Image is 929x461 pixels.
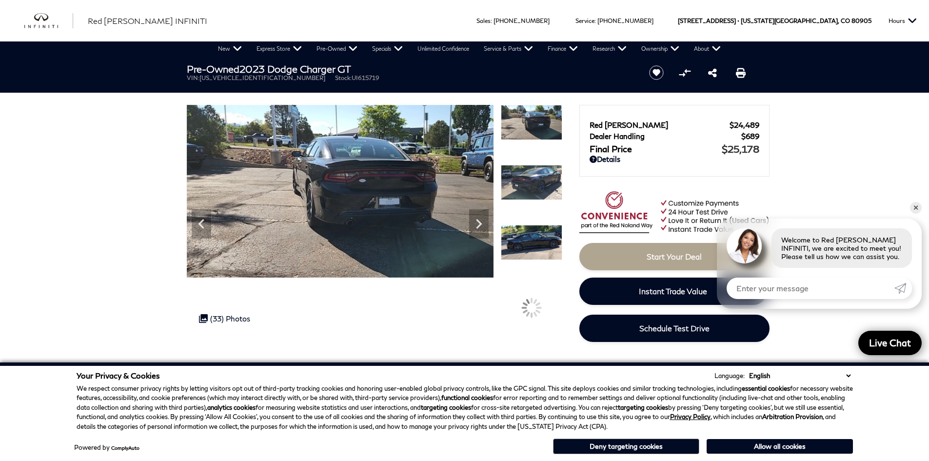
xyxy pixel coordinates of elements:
select: Language Select [747,371,853,381]
span: $689 [741,132,759,140]
a: Unlimited Confidence [410,41,476,56]
h1: 2023 Dodge Charger GT [187,63,633,74]
a: Finance [540,41,585,56]
a: About [687,41,728,56]
span: Final Price [590,143,722,154]
span: Stock: [335,74,352,81]
strong: Arbitration Provision [762,413,823,421]
a: infiniti [24,13,73,29]
a: Dealer Handling $689 [590,132,759,140]
p: We respect consumer privacy rights by letting visitors opt out of third-party tracking cookies an... [77,384,853,432]
a: [PHONE_NUMBER] [597,17,653,24]
a: Ownership [634,41,687,56]
span: [US_VEHICLE_IDENTIFICATION_NUMBER] [199,74,325,81]
span: UI615719 [352,74,379,81]
button: Save vehicle [646,65,667,80]
img: Agent profile photo [727,228,762,263]
div: Powered by [74,444,139,451]
span: Dealer Handling [590,132,741,140]
strong: targeting cookies [618,403,668,411]
span: Instant Trade Value [639,286,707,296]
span: Schedule Test Drive [639,323,710,333]
img: Used 2023 Pitch Black Clearcoat Dodge GT image 9 [501,225,562,260]
div: Welcome to Red [PERSON_NAME] INFINITI, we are excited to meet you! Please tell us how we can assi... [771,228,912,268]
span: Your Privacy & Cookies [77,371,160,380]
a: Share this Pre-Owned 2023 Dodge Charger GT [708,67,717,79]
span: Red [PERSON_NAME] INFINITI [88,16,207,25]
img: Used 2023 Pitch Black Clearcoat Dodge GT image 7 [187,105,494,278]
span: : [491,17,492,24]
a: Specials [365,41,410,56]
a: Privacy Policy [670,413,711,421]
button: Allow all cookies [707,439,853,454]
a: Research [585,41,634,56]
span: : [594,17,596,24]
img: Used 2023 Pitch Black Clearcoat Dodge GT image 8 [501,165,562,200]
span: Service [575,17,594,24]
input: Enter your message [727,278,894,299]
a: Express Store [249,41,309,56]
span: $25,178 [722,143,759,155]
span: Red [PERSON_NAME] [590,120,730,129]
a: Red [PERSON_NAME] INFINITI [88,15,207,27]
a: New [211,41,249,56]
div: Next [469,209,489,239]
span: VIN: [187,74,199,81]
a: Print this Pre-Owned 2023 Dodge Charger GT [736,67,746,79]
button: Compare Vehicle [677,65,692,80]
button: Deny targeting cookies [553,439,699,454]
img: Used 2023 Pitch Black Clearcoat Dodge GT image 7 [501,105,562,140]
a: [PHONE_NUMBER] [494,17,550,24]
strong: analytics cookies [207,403,256,411]
a: ComplyAuto [111,445,139,451]
img: INFINITI [24,13,73,29]
a: [STREET_ADDRESS] • [US_STATE][GEOGRAPHIC_DATA], CO 80905 [678,17,871,24]
a: Final Price $25,178 [590,143,759,155]
span: Live Chat [864,337,916,349]
a: Instant Trade Value [579,278,767,305]
a: Pre-Owned [309,41,365,56]
div: Language: [714,373,745,379]
a: Submit [894,278,912,299]
strong: targeting cookies [421,403,471,411]
div: Previous [192,209,211,239]
nav: Main Navigation [211,41,728,56]
strong: essential cookies [742,384,790,392]
span: $24,489 [730,120,759,129]
a: Live Chat [858,331,922,355]
a: Service & Parts [476,41,540,56]
a: Details [590,155,759,163]
a: Start Your Deal [579,243,770,270]
strong: Pre-Owned [187,63,239,75]
span: Start Your Deal [647,252,702,261]
div: (33) Photos [194,309,255,328]
strong: functional cookies [441,394,493,401]
a: Schedule Test Drive [579,315,770,342]
a: Red [PERSON_NAME] $24,489 [590,120,759,129]
span: Sales [476,17,491,24]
